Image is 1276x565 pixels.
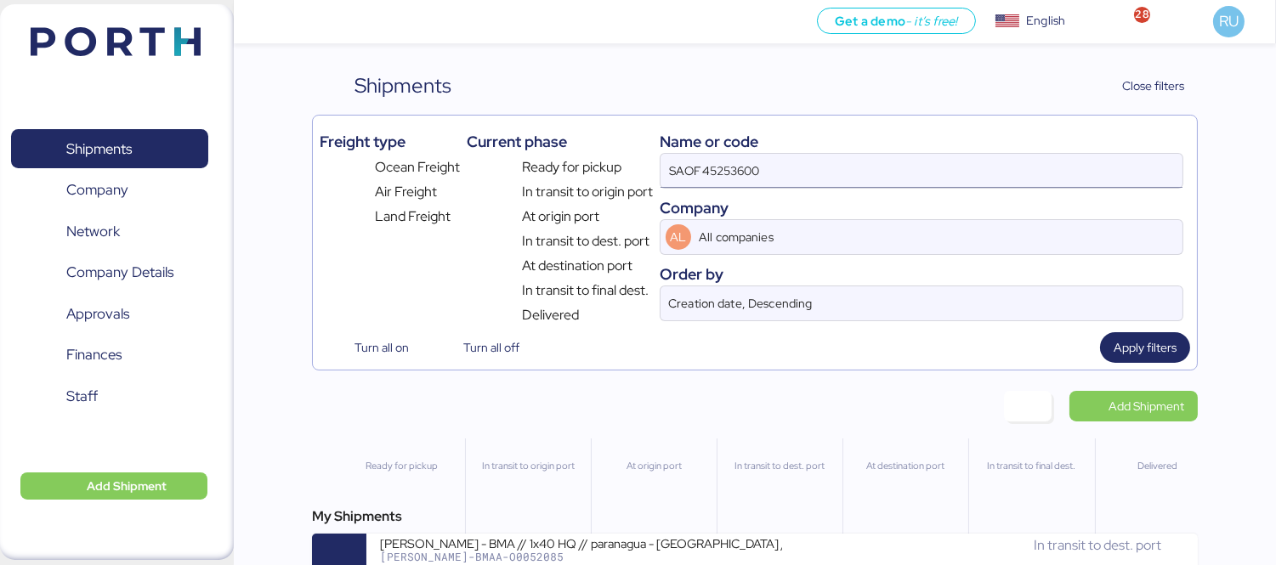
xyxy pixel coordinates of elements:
[696,220,1150,254] input: AL
[660,196,1183,219] div: Company
[11,336,208,375] a: Finances
[380,535,782,550] div: [PERSON_NAME] - BMA // 1x40 HQ // paranagua - [GEOGRAPHIC_DATA] // MBL: PENDIENTE - HBL: ADME2557...
[598,459,709,473] div: At origin port
[522,182,653,202] span: In transit to origin port
[375,157,460,178] span: Ocean Freight
[346,459,457,473] div: Ready for pickup
[1122,76,1184,96] span: Close filters
[66,384,98,409] span: Staff
[1087,71,1198,101] button: Close filters
[670,228,686,246] span: AL
[11,253,208,292] a: Company Details
[66,260,173,285] span: Company Details
[1219,10,1239,32] span: RU
[976,459,1086,473] div: In transit to final dest.
[522,157,621,178] span: Ready for pickup
[1100,332,1190,363] button: Apply filters
[66,178,128,202] span: Company
[11,212,208,251] a: Network
[522,280,649,301] span: In transit to final dest.
[66,137,132,161] span: Shipments
[66,219,120,244] span: Network
[312,506,1198,527] div: My Shipments
[724,459,835,473] div: In transit to dest. port
[320,130,460,153] div: Freight type
[850,459,961,473] div: At destination port
[87,476,167,496] span: Add Shipment
[354,71,451,101] div: Shipments
[11,129,208,168] a: Shipments
[320,332,422,363] button: Turn all on
[11,376,208,415] a: Staff
[660,263,1183,285] div: Order by
[522,256,632,276] span: At destination port
[11,171,208,210] a: Company
[11,294,208,333] a: Approvals
[244,8,273,37] button: Menu
[660,130,1183,153] div: Name or code
[375,206,451,227] span: Land Freight
[20,472,207,500] button: Add Shipment
[463,337,519,358] span: Turn all off
[1034,536,1161,554] span: In transit to dest. port
[1103,459,1213,473] div: Delivered
[380,551,782,562] div: [PERSON_NAME]-BMAA-O0052085
[1069,391,1198,421] a: Add Shipment
[66,302,129,326] span: Approvals
[467,130,653,153] div: Current phase
[473,459,583,473] div: In transit to origin port
[522,305,579,325] span: Delivered
[354,337,409,358] span: Turn all on
[1114,337,1177,358] span: Apply filters
[429,332,534,363] button: Turn all off
[1026,12,1065,30] div: English
[522,231,649,251] span: In transit to dest. port
[1109,396,1184,416] span: Add Shipment
[375,182,437,202] span: Air Freight
[522,206,599,227] span: At origin port
[66,342,122,367] span: Finances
